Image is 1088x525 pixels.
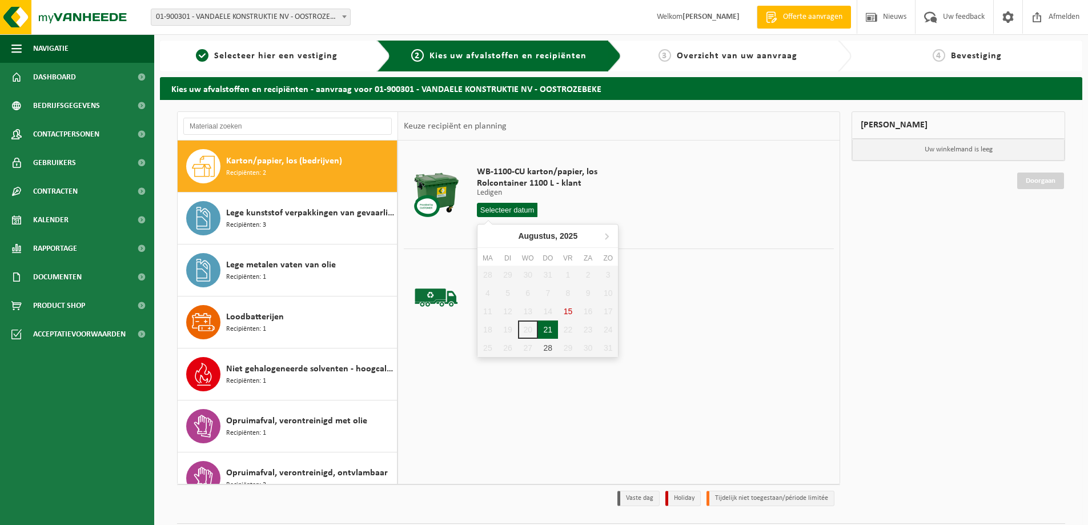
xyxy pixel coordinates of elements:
[214,51,338,61] span: Selecteer hier een vestiging
[33,177,78,206] span: Contracten
[578,253,598,264] div: za
[196,49,208,62] span: 1
[178,348,398,400] button: Niet gehalogeneerde solventen - hoogcalorisch in 200lt-vat Recipiënten: 1
[151,9,350,25] span: 01-900301 - VANDAELE KONSTRUKTIE NV - OOSTROZEBEKE
[178,245,398,296] button: Lege metalen vaten van olie Recipiënten: 1
[226,480,266,491] span: Recipiënten: 2
[166,49,368,63] a: 1Selecteer hier een vestiging
[706,491,834,506] li: Tijdelijk niet toegestaan/période limitée
[178,296,398,348] button: Loodbatterijen Recipiënten: 1
[178,452,398,504] button: Opruimafval, verontreinigd, ontvlambaar Recipiënten: 2
[560,232,577,240] i: 2025
[226,220,266,231] span: Recipiënten: 3
[33,91,100,120] span: Bedrijfsgegevens
[411,49,424,62] span: 2
[951,51,1002,61] span: Bevestiging
[33,149,76,177] span: Gebruikers
[226,428,266,439] span: Recipiënten: 1
[933,49,945,62] span: 4
[497,253,517,264] div: di
[665,491,701,506] li: Holiday
[757,6,851,29] a: Offerte aanvragen
[677,51,797,61] span: Overzicht van uw aanvraag
[178,141,398,193] button: Karton/papier, los (bedrijven) Recipiënten: 2
[33,234,77,263] span: Rapportage
[178,193,398,245] button: Lege kunststof verpakkingen van gevaarlijke stoffen Recipiënten: 3
[617,491,660,506] li: Vaste dag
[558,253,578,264] div: vr
[160,77,1082,99] h2: Kies uw afvalstoffen en recipiënten - aanvraag voor 01-900301 - VANDAELE KONSTRUKTIE NV - OOSTROZ...
[178,400,398,452] button: Opruimafval, verontreinigd met olie Recipiënten: 1
[226,324,266,335] span: Recipiënten: 1
[429,51,587,61] span: Kies uw afvalstoffen en recipiënten
[33,63,76,91] span: Dashboard
[226,310,284,324] span: Loodbatterijen
[183,118,392,135] input: Materiaal zoeken
[852,139,1065,161] p: Uw winkelmand is leeg
[780,11,845,23] span: Offerte aanvragen
[226,414,367,428] span: Opruimafval, verontreinigd met olie
[1017,173,1064,189] a: Doorgaan
[477,203,537,217] input: Selecteer datum
[682,13,740,21] strong: [PERSON_NAME]
[33,263,82,291] span: Documenten
[398,112,512,141] div: Keuze recipiënt en planning
[226,168,266,179] span: Recipiënten: 2
[226,206,394,220] span: Lege kunststof verpakkingen van gevaarlijke stoffen
[518,253,538,264] div: wo
[538,320,558,339] div: 21
[538,253,558,264] div: do
[852,111,1065,139] div: [PERSON_NAME]
[33,291,85,320] span: Product Shop
[33,120,99,149] span: Contactpersonen
[538,339,558,357] div: 28
[477,178,597,189] span: Rolcontainer 1100 L - klant
[598,253,618,264] div: zo
[226,154,342,168] span: Karton/papier, los (bedrijven)
[226,362,394,376] span: Niet gehalogeneerde solventen - hoogcalorisch in 200lt-vat
[226,258,336,272] span: Lege metalen vaten van olie
[659,49,671,62] span: 3
[33,320,126,348] span: Acceptatievoorwaarden
[226,376,266,387] span: Recipiënten: 1
[33,206,69,234] span: Kalender
[477,253,497,264] div: ma
[226,466,388,480] span: Opruimafval, verontreinigd, ontvlambaar
[477,166,597,178] span: WB-1100-CU karton/papier, los
[33,34,69,63] span: Navigatie
[513,227,582,245] div: Augustus,
[226,272,266,283] span: Recipiënten: 1
[151,9,351,26] span: 01-900301 - VANDAELE KONSTRUKTIE NV - OOSTROZEBEKE
[477,189,597,197] p: Ledigen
